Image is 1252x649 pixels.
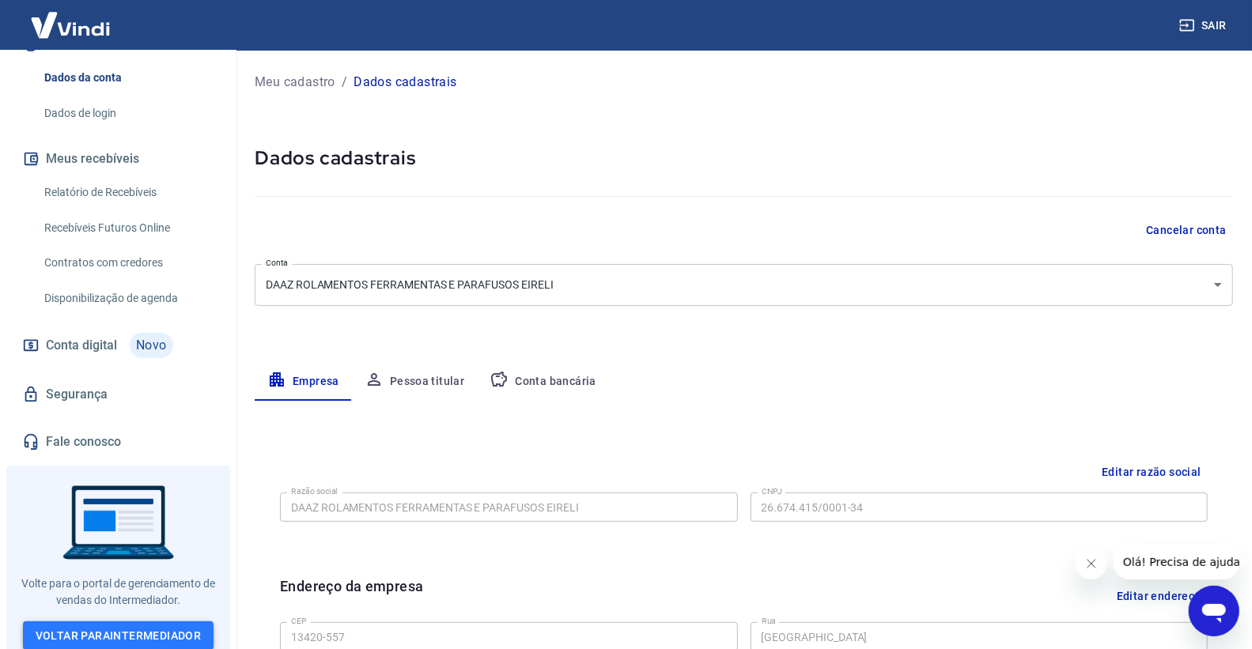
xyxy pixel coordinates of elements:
[19,326,217,364] a: Conta digitalNovo
[255,264,1233,306] div: DAAZ ROLAMENTOS FERRAMENTAS E PARAFUSOS EIRELI
[266,257,288,269] label: Conta
[1176,11,1233,40] button: Sair
[280,575,424,616] h6: Endereço da empresa
[130,333,173,358] span: Novo
[1110,575,1208,616] button: Editar endereço
[19,1,122,49] img: Vindi
[477,363,609,401] button: Conta bancária
[762,485,782,497] label: CNPJ
[38,62,217,94] a: Dados da conta
[1095,458,1208,487] button: Editar razão social
[1189,586,1239,636] iframe: Botão para abrir a janela de mensagens
[19,424,217,459] a: Fale conosco
[19,377,217,412] a: Segurança
[291,485,338,497] label: Razão social
[38,97,217,130] a: Dados de login
[38,212,217,244] a: Recebíveis Futuros Online
[255,145,1233,171] h5: Dados cadastrais
[762,615,777,627] label: Rua
[291,615,306,627] label: CEP
[1114,545,1239,579] iframe: Mensagem da empresa
[342,73,347,92] p: /
[354,73,456,92] p: Dados cadastrais
[38,176,217,209] a: Relatório de Recebíveis
[38,282,217,315] a: Disponibilização de agenda
[19,141,217,176] button: Meus recebíveis
[1140,216,1233,245] button: Cancelar conta
[9,11,133,24] span: Olá! Precisa de ajuda?
[255,73,335,92] a: Meu cadastro
[255,363,352,401] button: Empresa
[1076,548,1107,579] iframe: Fechar mensagem
[38,247,217,279] a: Contratos com credores
[352,363,478,401] button: Pessoa titular
[46,334,117,357] span: Conta digital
